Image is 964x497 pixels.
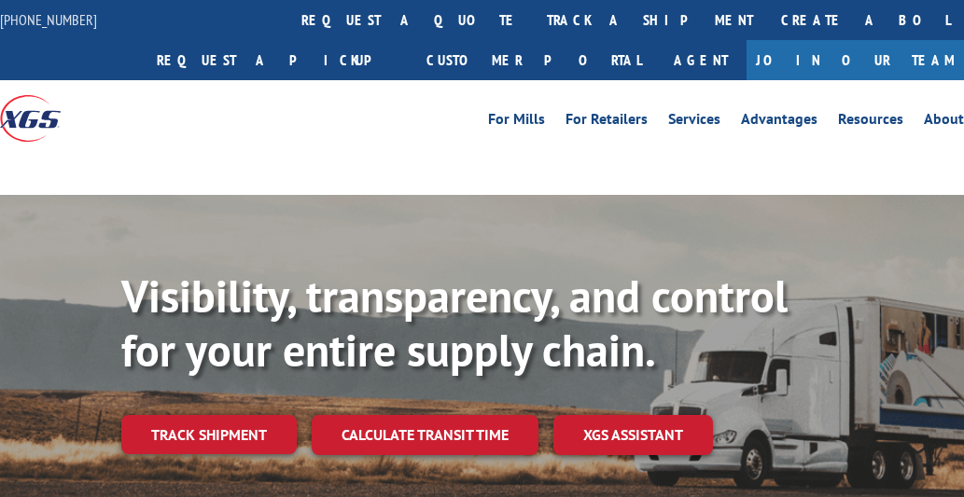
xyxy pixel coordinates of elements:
[488,112,545,132] a: For Mills
[747,40,964,80] a: Join Our Team
[121,415,297,454] a: Track shipment
[566,112,648,132] a: For Retailers
[655,40,747,80] a: Agent
[312,415,538,455] a: Calculate transit time
[121,267,788,379] b: Visibility, transparency, and control for your entire supply chain.
[143,40,412,80] a: Request a pickup
[412,40,655,80] a: Customer Portal
[668,112,720,132] a: Services
[838,112,903,132] a: Resources
[741,112,817,132] a: Advantages
[924,112,964,132] a: About
[553,415,713,455] a: XGS ASSISTANT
